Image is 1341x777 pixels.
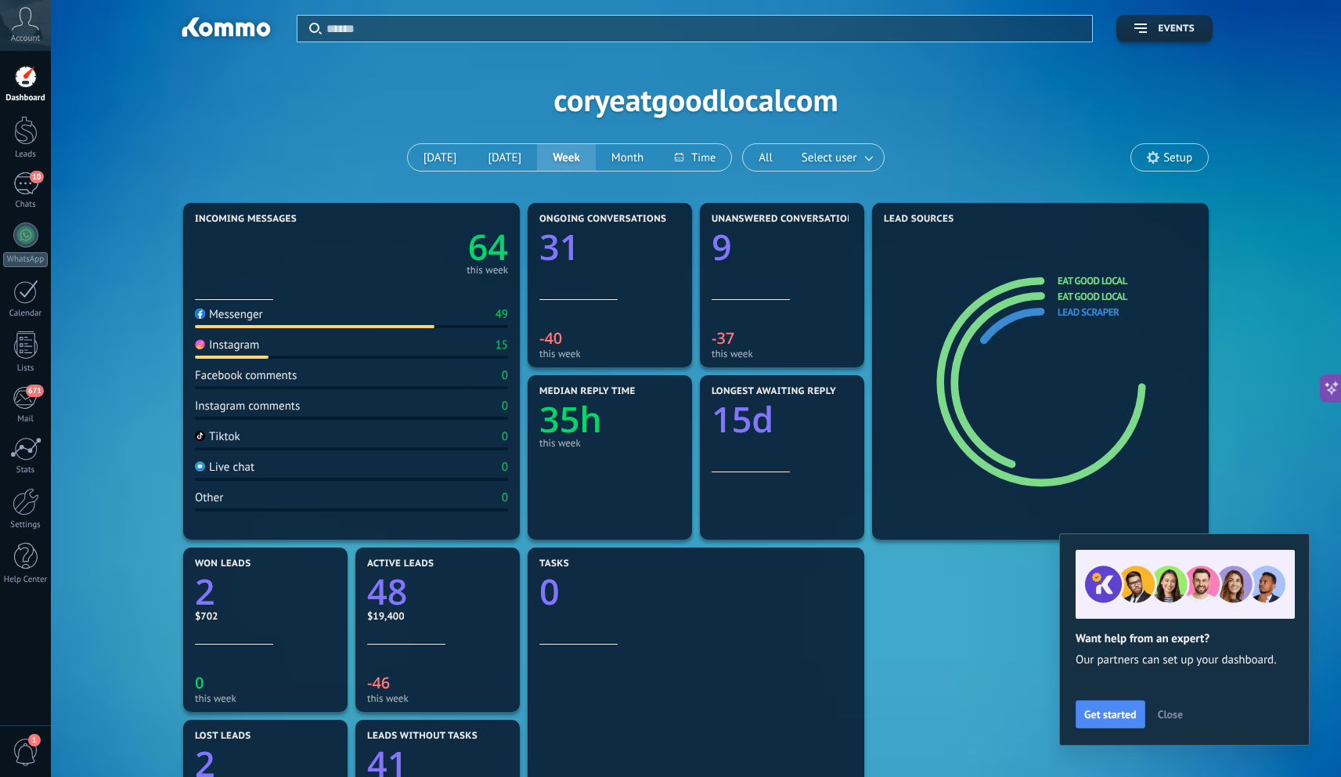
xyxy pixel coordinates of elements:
[539,568,560,616] text: 0
[195,568,336,616] a: 2
[712,348,853,360] div: this week
[539,348,680,360] div: this week
[195,558,251,569] span: Won leads
[3,150,49,160] div: Leads
[743,144,788,171] button: All
[472,144,537,171] button: [DATE]
[195,214,297,225] span: Incoming messages
[539,327,562,349] text: -40
[195,461,205,472] img: Live chat
[712,327,734,349] text: -37
[195,309,205,319] img: Messenger
[195,429,240,444] div: Tiktok
[659,144,731,171] button: Time
[539,568,853,616] a: 0
[30,171,43,183] span: 10
[1163,151,1192,164] span: Setup
[195,338,259,352] div: Instagram
[596,144,659,171] button: Month
[539,214,666,225] span: Ongoing conversations
[195,692,336,704] div: this week
[3,575,49,585] div: Help Center
[367,568,407,616] text: 48
[468,223,508,271] text: 64
[367,672,390,693] text: -46
[195,368,297,383] div: Facebook comments
[28,734,41,746] span: 1
[712,214,860,225] span: Unanswered conversations
[1058,274,1127,287] a: Eat Good Local
[712,396,773,443] text: 15d
[195,460,254,475] div: Live chat
[367,692,508,704] div: this week
[539,396,602,443] text: 35h
[502,429,508,444] div: 0
[3,465,49,475] div: Stats
[712,396,853,443] a: 15d
[502,490,508,505] div: 0
[3,414,49,425] div: Mail
[539,437,680,449] div: this week
[195,399,300,414] div: Instagram comments
[367,568,508,616] a: 48
[539,386,636,397] span: Median reply time
[3,200,49,210] div: Chats
[195,609,336,623] div: $702
[351,223,508,271] a: 64
[367,558,434,569] span: Active leads
[502,368,508,383] div: 0
[367,731,478,742] span: Leads without tasks
[712,386,836,397] span: Longest awaiting reply
[195,568,215,616] text: 2
[195,490,223,505] div: Other
[195,431,205,441] img: Tiktok
[11,34,40,44] span: Account
[1058,290,1127,303] a: Eat Good Local
[1076,700,1145,728] button: Get started
[712,223,732,271] text: 9
[539,558,569,569] span: Tasks
[195,731,251,742] span: Lost leads
[3,252,48,267] div: WhatsApp
[408,144,473,171] button: [DATE]
[3,520,49,530] div: Settings
[502,460,508,475] div: 0
[3,309,49,319] div: Calendar
[539,223,579,271] text: 31
[1116,15,1213,42] button: Events
[3,93,49,103] div: Dashboard
[1084,709,1137,720] span: Get started
[496,338,508,352] div: 15
[1158,709,1183,720] span: Close
[195,307,263,322] div: Messenger
[26,385,44,397] span: 671
[3,363,49,374] div: Lists
[502,399,508,414] div: 0
[1058,305,1119,319] a: Lead scraper
[1076,631,1293,646] h2: Want help from an expert?
[884,214,953,225] span: Lead Sources
[467,266,508,274] div: this week
[195,339,205,349] img: Instagram
[798,147,860,168] span: Select user
[537,144,596,171] button: Week
[367,609,508,623] div: $19,400
[195,672,204,693] text: 0
[1151,703,1190,726] button: Close
[1076,652,1293,668] span: Our partners can set up your dashboard.
[496,307,508,322] div: 49
[1159,23,1195,34] span: Events
[788,144,884,171] button: Select user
